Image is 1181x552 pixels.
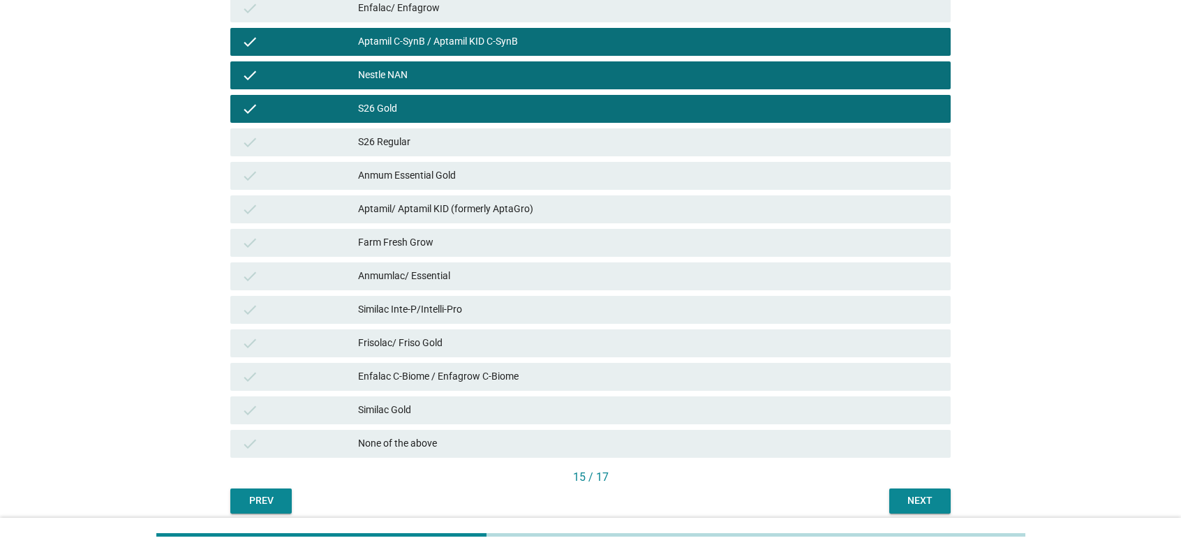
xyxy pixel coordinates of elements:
div: None of the above [358,435,939,452]
div: Next [900,493,939,508]
div: Anmum Essential Gold [358,167,939,184]
i: check [242,402,258,419]
i: check [242,167,258,184]
i: check [242,134,258,151]
div: Aptamil/ Aptamil KID (formerly AptaGro) [358,201,939,218]
i: check [242,435,258,452]
div: Similac Gold [358,402,939,419]
div: Nestle NAN [358,67,939,84]
i: check [242,33,258,50]
div: Frisolac/ Friso Gold [358,335,939,352]
div: Similac Inte-P/Intelli-Pro [358,301,939,318]
div: S26 Regular [358,134,939,151]
i: check [242,301,258,318]
i: check [242,67,258,84]
div: Enfalac C-Biome / Enfagrow C-Biome [358,368,939,385]
i: check [242,201,258,218]
button: Prev [230,488,292,514]
i: check [242,335,258,352]
div: S26 Gold [358,100,939,117]
i: check [242,268,258,285]
button: Next [889,488,951,514]
i: check [242,368,258,385]
div: Prev [242,493,281,508]
div: Anmumlac/ Essential [358,268,939,285]
i: check [242,234,258,251]
div: Farm Fresh Grow [358,234,939,251]
div: 15 / 17 [230,469,951,486]
div: Aptamil C-SynB / Aptamil KID C-SynB [358,33,939,50]
i: check [242,100,258,117]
